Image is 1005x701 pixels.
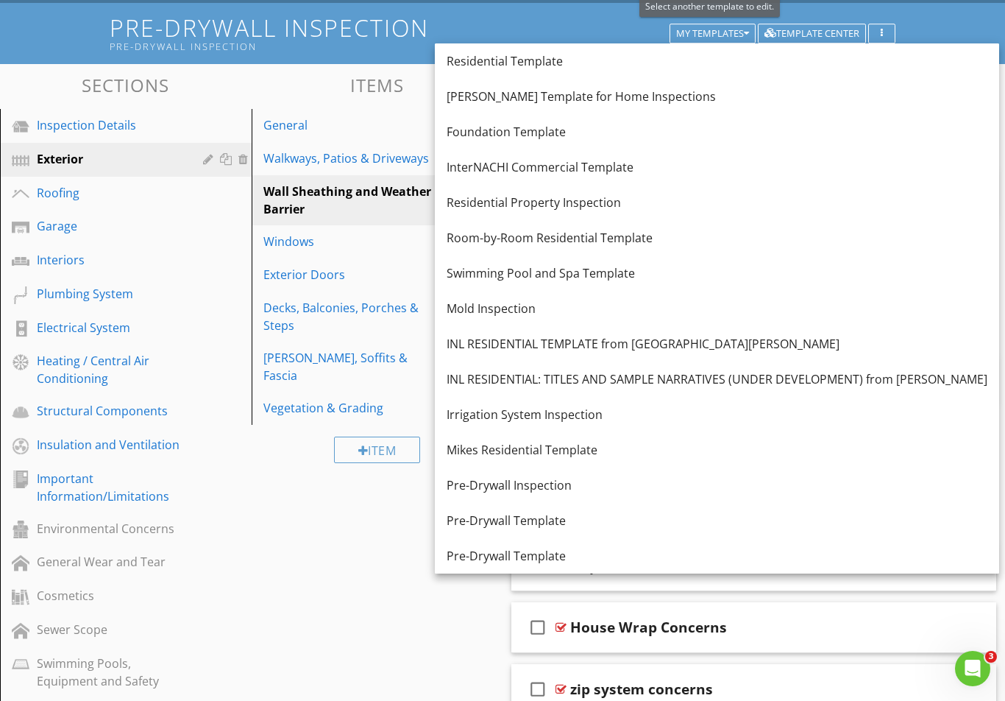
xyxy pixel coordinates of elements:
[37,520,182,538] div: Environmental Concerns
[37,150,182,168] div: Exterior
[37,116,182,134] div: Inspection Details
[670,24,756,44] button: My Templates
[570,557,736,574] div: Gaps Could use Sealant
[37,319,182,337] div: Electrical System
[37,621,182,638] div: Sewer Scope
[447,547,987,565] div: Pre-Drywall Template
[110,40,674,52] div: Pre-Drywall Inspection
[447,370,987,388] div: INL RESIDENTIAL: TITLES AND SAMPLE NARRATIVES (UNDER DEVELOPMENT) from [PERSON_NAME]
[447,406,987,423] div: Irrigation System Inspection
[37,184,182,202] div: Roofing
[758,24,866,44] button: Template Center
[447,52,987,70] div: Residential Template
[252,75,503,95] h3: Items
[447,441,987,459] div: Mikes Residential Template
[37,217,182,235] div: Garage
[447,476,987,494] div: Pre-Drywall Inspection
[37,251,182,269] div: Interiors
[447,300,987,317] div: Mold Inspection
[263,399,441,417] div: Vegetation & Grading
[447,158,987,176] div: InterNACHI Commercial Template
[37,402,182,420] div: Structural Components
[447,88,987,105] div: [PERSON_NAME] Template for Home Inspections
[447,194,987,211] div: Residential Property Inspection
[37,470,182,505] div: Important Information/Limitations
[263,149,441,167] div: Walkways, Patios & Driveways
[37,587,182,605] div: Cosmetics
[263,183,441,218] div: Wall Sheathing and Weather Barrier
[447,123,987,141] div: Foundation Template
[263,116,441,134] div: General
[334,437,421,463] div: Item
[37,553,182,571] div: General Wear and Tear
[263,266,441,283] div: Exterior Doors
[447,264,987,282] div: Swimming Pool and Spa Template
[764,29,859,39] div: Template Center
[526,610,550,645] i: check_box_outline_blank
[263,299,441,334] div: Decks, Balconies, Porches & Steps
[37,655,182,690] div: Swimming Pools, Equipment and Safety
[758,26,866,39] a: Template Center
[570,619,727,636] div: House Wrap Concerns
[110,15,895,52] h1: Pre-Drywall Inspection
[263,349,441,384] div: [PERSON_NAME], Soffits & Fascia
[263,233,441,250] div: Windows
[676,29,749,39] div: My Templates
[447,229,987,247] div: Room-by-Room Residential Template
[37,352,182,387] div: Heating / Central Air Conditioning
[37,285,182,303] div: Plumbing System
[447,335,987,353] div: INL RESIDENTIAL TEMPLATE from [GEOGRAPHIC_DATA][PERSON_NAME]
[447,512,987,529] div: Pre-Drywall Template
[37,436,182,454] div: Insulation and Ventilation
[955,651,990,686] iframe: Intercom live chat
[985,651,997,663] span: 3
[570,680,713,698] div: zip system concerns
